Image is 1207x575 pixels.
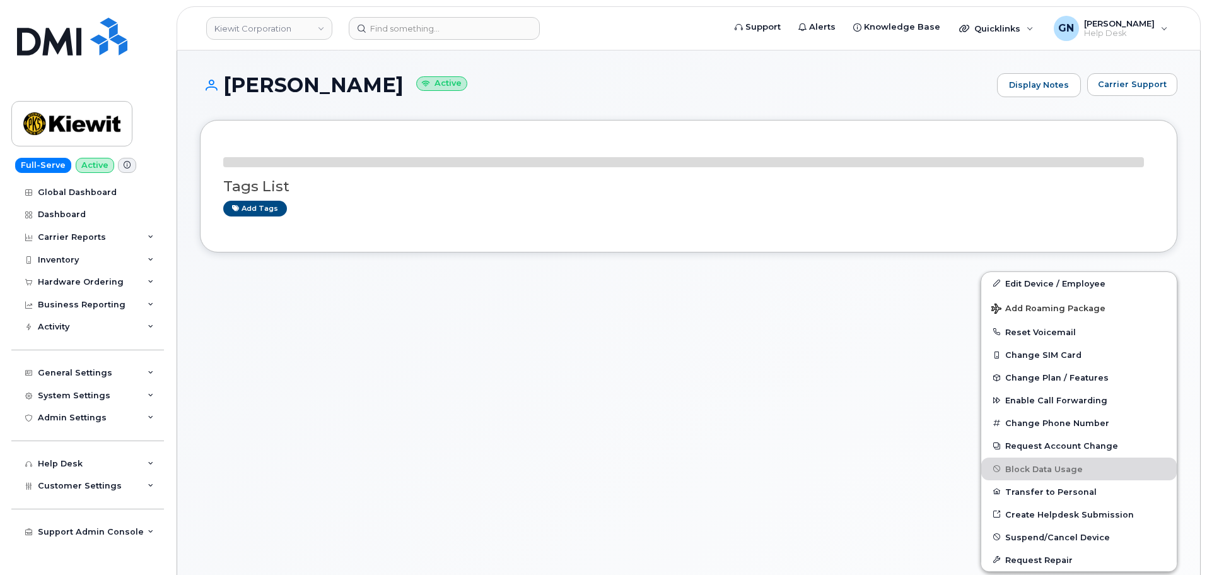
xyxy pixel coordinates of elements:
[1005,373,1109,382] span: Change Plan / Features
[981,272,1177,295] a: Edit Device / Employee
[981,458,1177,480] button: Block Data Usage
[981,412,1177,434] button: Change Phone Number
[981,480,1177,503] button: Transfer to Personal
[223,179,1154,194] h3: Tags List
[981,526,1177,548] button: Suspend/Cancel Device
[991,304,1105,316] span: Add Roaming Package
[1087,73,1177,96] button: Carrier Support
[981,503,1177,526] a: Create Helpdesk Submission
[981,366,1177,389] button: Change Plan / Features
[416,76,467,91] small: Active
[981,434,1177,457] button: Request Account Change
[1005,396,1107,405] span: Enable Call Forwarding
[981,389,1177,412] button: Enable Call Forwarding
[981,295,1177,321] button: Add Roaming Package
[223,201,287,216] a: Add tags
[200,74,991,96] h1: [PERSON_NAME]
[981,343,1177,366] button: Change SIM Card
[997,73,1081,97] a: Display Notes
[1098,78,1167,90] span: Carrier Support
[981,548,1177,571] button: Request Repair
[981,321,1177,343] button: Reset Voicemail
[1005,532,1110,542] span: Suspend/Cancel Device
